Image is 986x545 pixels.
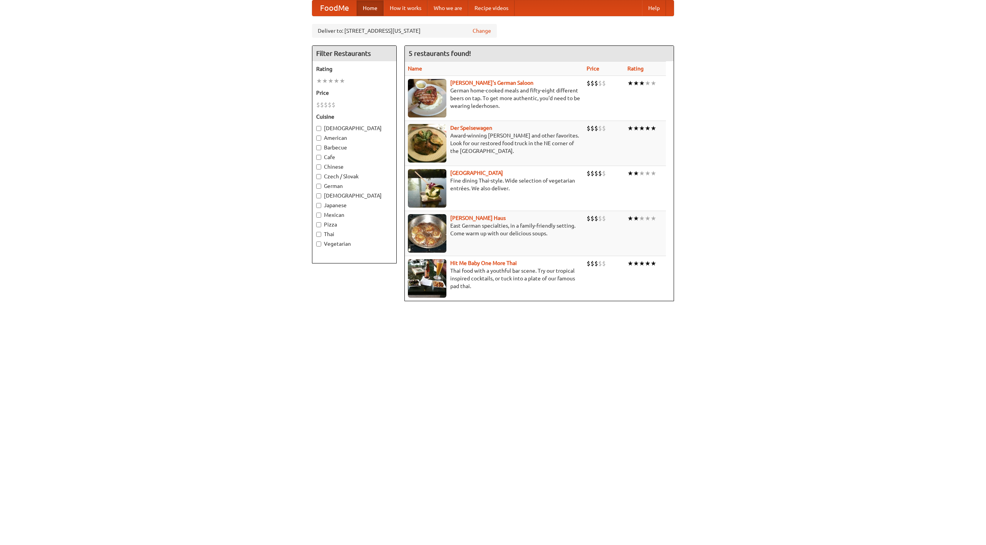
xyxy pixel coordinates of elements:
li: $ [590,79,594,87]
li: $ [587,214,590,223]
li: ★ [627,79,633,87]
li: ★ [633,79,639,87]
label: Thai [316,230,392,238]
a: Der Speisewagen [450,125,492,131]
li: ★ [645,214,651,223]
label: Cafe [316,153,392,161]
input: Czech / Slovak [316,174,321,179]
h5: Price [316,89,392,97]
li: $ [590,214,594,223]
a: Change [473,27,491,35]
li: ★ [627,259,633,268]
img: satay.jpg [408,169,446,208]
li: $ [594,214,598,223]
li: $ [598,124,602,132]
li: $ [594,124,598,132]
li: ★ [645,259,651,268]
a: Who we are [428,0,468,16]
li: ★ [316,77,322,85]
input: Chinese [316,164,321,169]
input: Pizza [316,222,321,227]
label: Japanese [316,201,392,209]
a: How it works [384,0,428,16]
label: [DEMOGRAPHIC_DATA] [316,124,392,132]
li: ★ [322,77,328,85]
li: ★ [339,77,345,85]
a: Price [587,65,599,72]
li: ★ [645,79,651,87]
li: ★ [651,169,656,178]
li: $ [602,214,606,223]
a: Recipe videos [468,0,515,16]
li: $ [602,124,606,132]
div: Deliver to: [STREET_ADDRESS][US_STATE] [312,24,497,38]
li: $ [587,169,590,178]
a: [GEOGRAPHIC_DATA] [450,170,503,176]
label: [DEMOGRAPHIC_DATA] [316,192,392,200]
label: Barbecue [316,144,392,151]
li: ★ [633,169,639,178]
input: [DEMOGRAPHIC_DATA] [316,193,321,198]
li: $ [598,79,602,87]
li: ★ [334,77,339,85]
li: ★ [639,124,645,132]
li: ★ [645,169,651,178]
p: German home-cooked meals and fifty-eight different beers on tap. To get more authentic, you'd nee... [408,87,580,110]
li: $ [320,101,324,109]
li: $ [598,169,602,178]
label: Chinese [316,163,392,171]
li: ★ [651,79,656,87]
a: Rating [627,65,644,72]
a: [PERSON_NAME]'s German Saloon [450,80,533,86]
b: Hit Me Baby One More Thai [450,260,517,266]
h5: Rating [316,65,392,73]
input: Barbecue [316,145,321,150]
img: esthers.jpg [408,79,446,117]
li: $ [587,259,590,268]
input: German [316,184,321,189]
li: $ [324,101,328,109]
input: Mexican [316,213,321,218]
li: $ [590,169,594,178]
label: Vegetarian [316,240,392,248]
li: $ [316,101,320,109]
input: [DEMOGRAPHIC_DATA] [316,126,321,131]
li: $ [602,79,606,87]
li: $ [587,124,590,132]
a: Home [357,0,384,16]
li: ★ [645,124,651,132]
li: $ [598,214,602,223]
input: Vegetarian [316,241,321,247]
label: Czech / Slovak [316,173,392,180]
li: ★ [651,214,656,223]
input: American [316,136,321,141]
li: ★ [639,79,645,87]
li: ★ [639,214,645,223]
li: ★ [639,259,645,268]
li: $ [587,79,590,87]
label: Mexican [316,211,392,219]
img: babythai.jpg [408,259,446,298]
li: ★ [627,124,633,132]
h4: Filter Restaurants [312,46,396,61]
input: Thai [316,232,321,237]
li: $ [594,79,598,87]
li: ★ [633,214,639,223]
p: Fine dining Thai-style. Wide selection of vegetarian entrées. We also deliver. [408,177,580,192]
a: [PERSON_NAME] Haus [450,215,506,221]
a: Help [642,0,666,16]
li: ★ [651,124,656,132]
label: Pizza [316,221,392,228]
li: ★ [328,77,334,85]
li: ★ [651,259,656,268]
h5: Cuisine [316,113,392,121]
li: $ [602,169,606,178]
input: Japanese [316,203,321,208]
li: ★ [639,169,645,178]
li: $ [328,101,332,109]
li: $ [594,169,598,178]
li: $ [602,259,606,268]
